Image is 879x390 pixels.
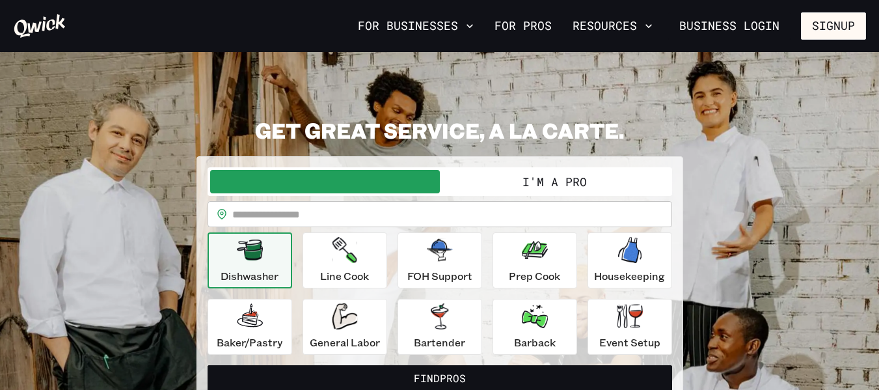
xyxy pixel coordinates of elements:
button: Event Setup [588,299,672,355]
a: Business Login [668,12,791,40]
p: Baker/Pastry [217,335,282,350]
p: Line Cook [320,268,369,284]
button: Prep Cook [493,232,577,288]
p: FOH Support [407,268,472,284]
button: Signup [801,12,866,40]
button: General Labor [303,299,387,355]
button: Line Cook [303,232,387,288]
p: Barback [514,335,556,350]
button: Baker/Pastry [208,299,292,355]
a: For Pros [489,15,557,37]
p: Prep Cook [509,268,560,284]
button: Dishwasher [208,232,292,288]
p: Event Setup [599,335,660,350]
button: I'm a Pro [440,170,669,193]
button: For Businesses [353,15,479,37]
button: Bartender [398,299,482,355]
button: Resources [567,15,658,37]
p: Bartender [414,335,465,350]
button: FOH Support [398,232,482,288]
p: General Labor [310,335,380,350]
p: Dishwasher [221,268,278,284]
p: Housekeeping [594,268,665,284]
button: Barback [493,299,577,355]
h2: GET GREAT SERVICE, A LA CARTE. [196,117,683,143]
button: I'm a Business [210,170,440,193]
button: Housekeeping [588,232,672,288]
